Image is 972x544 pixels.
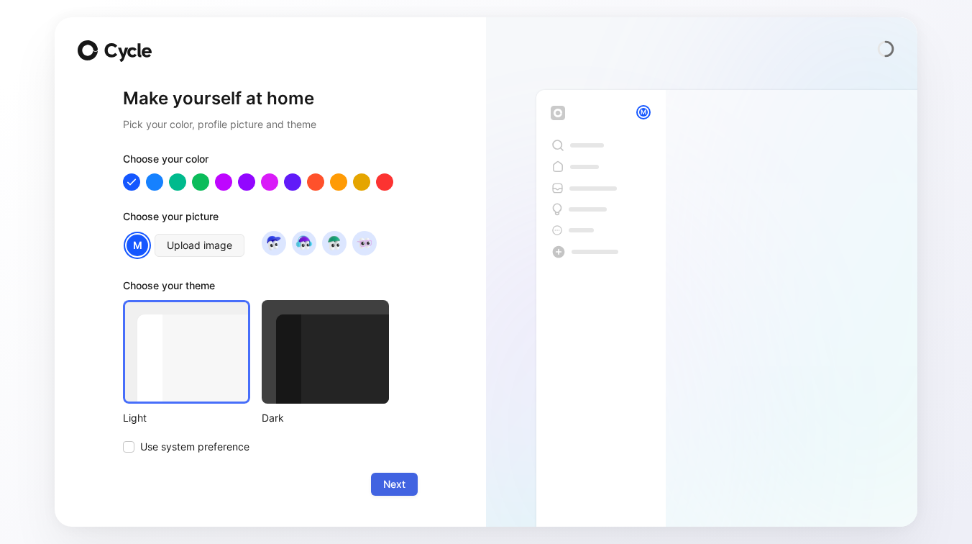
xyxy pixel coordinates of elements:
span: Next [383,476,405,493]
div: Light [123,409,250,427]
div: Choose your color [123,150,418,173]
h1: Make yourself at home [123,87,418,110]
button: Upload image [155,234,244,257]
div: Choose your picture [123,208,418,231]
span: Use system preference [140,438,249,455]
div: Dark [262,409,389,427]
img: avatar [264,233,283,253]
img: avatar [294,233,313,253]
button: Next [371,473,418,496]
div: M [125,233,150,258]
img: avatar [324,233,344,253]
span: Upload image [167,237,232,254]
h2: Pick your color, profile picture and theme [123,116,418,133]
div: M [638,106,649,118]
img: avatar [354,233,374,253]
div: Choose your theme [123,277,389,300]
img: workspace-default-logo-wX5zAyuM.png [551,106,565,120]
